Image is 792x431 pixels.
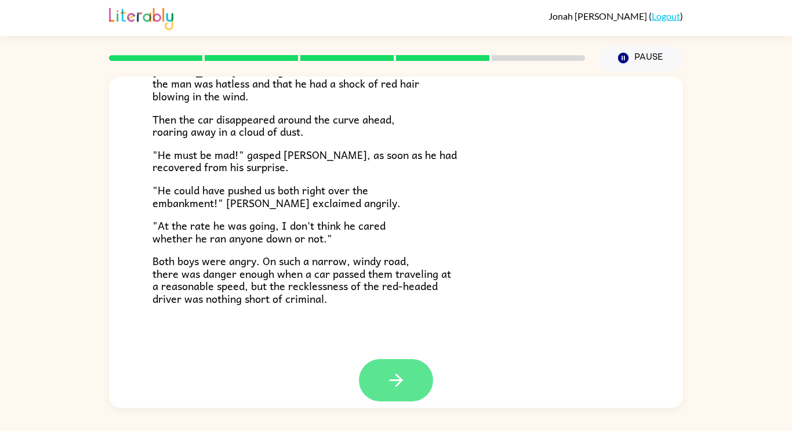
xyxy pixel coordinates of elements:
[548,10,683,21] div: ( )
[152,217,386,247] span: "At the rate he was going, I don't think he cared whether he ran anyone down or not."
[152,111,395,140] span: Then the car disappeared around the curve ahead, roaring away in a cloud of dust.
[109,5,173,30] img: Literably
[152,50,485,104] span: The car was traveling at too great a speed to allow [PERSON_NAME] to distinguish the driver's fea...
[548,10,649,21] span: Jonah [PERSON_NAME]
[152,182,401,211] span: "He could have pushed us both right over the embankment!" [PERSON_NAME] exclaimed angrily.
[652,10,680,21] a: Logout
[152,252,451,307] span: Both boys were angry. On such a narrow, windy road, there was danger enough when a car passed the...
[599,45,683,71] button: Pause
[152,146,457,176] span: "He must be mad!" gasped [PERSON_NAME], as soon as he had recovered from his surprise.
